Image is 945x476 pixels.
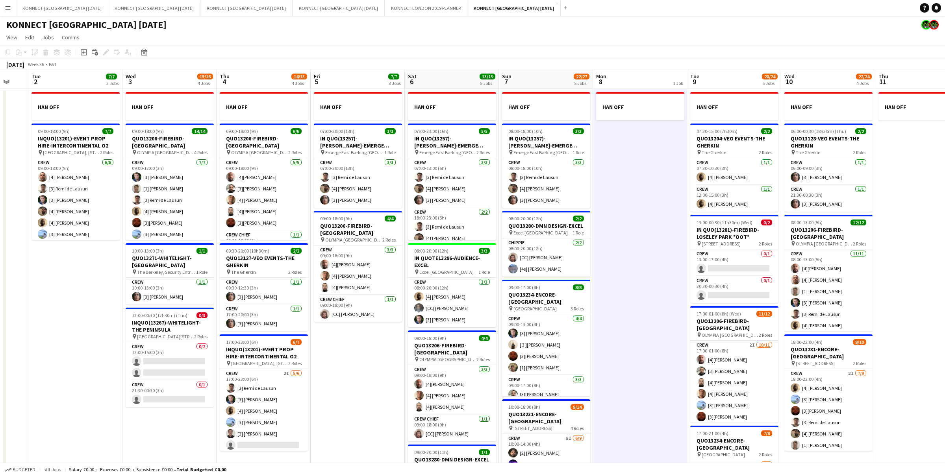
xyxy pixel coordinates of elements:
[194,334,208,339] span: 2 Roles
[702,241,741,247] span: [STREET_ADDRESS]
[220,278,308,304] app-card-role: Crew1/109:30-12:30 (3h)[3] [PERSON_NAME]
[850,220,866,225] span: 12/12
[791,128,846,134] span: 06:00-00:30 (18h30m) (Thu)
[59,32,83,42] a: Comms
[192,128,208,134] span: 14/14
[314,103,402,111] h3: HAN OFF
[855,128,866,134] span: 2/2
[690,226,778,240] h3: IN QUO(13281)-FIREBIRD-LOSELEY PARK *OOT*
[108,0,200,16] button: KONNECT [GEOGRAPHIC_DATA] [DATE]
[220,369,308,453] app-card-role: Crew2I5/617:00-23:00 (6h)[3] Remi de Lausun[3] [PERSON_NAME][4] [PERSON_NAME][3] [PERSON_NAME][2]...
[502,411,590,425] h3: QUO13231-ENCORE-[GEOGRAPHIC_DATA]
[126,319,214,333] h3: INQUO(13267)-WHITELIGHT-THE PENINSULA
[501,77,511,86] span: 7
[479,128,490,134] span: 5/5
[196,312,208,318] span: 0/3
[502,314,590,375] app-card-role: Crew4/409:00-13:00 (4h)[3] [PERSON_NAME][ 3 ][PERSON_NAME][3][PERSON_NAME][1] [PERSON_NAME]
[31,158,120,242] app-card-role: Crew6/609:00-18:00 (9h)[4] [PERSON_NAME][3] Remi de Lausun[3] [PERSON_NAME][4] [PERSON_NAME][4] [...
[929,20,939,30] app-user-avatar: Konnect 24hr EMERGENCY NR*
[571,404,584,410] span: 9/14
[408,103,496,111] h3: HAN OFF
[502,135,590,149] h3: IN QUO(13257)-[PERSON_NAME]-EMERGE EAST
[702,452,745,458] span: [GEOGRAPHIC_DATA]
[784,73,795,80] span: Wed
[513,425,552,431] span: [STREET_ADDRESS]
[479,449,490,455] span: 1/1
[408,330,496,441] app-job-card: 09:00-18:00 (9h)4/4QUO13206-FIREBIRD-[GEOGRAPHIC_DATA] OLYMPIA [GEOGRAPHIC_DATA]2 RolesCrew3/309:...
[690,92,778,120] app-job-card: HAN OFF
[502,280,590,396] div: 09:00-17:00 (8h)8/8QUO13234-ENCORE-[GEOGRAPHIC_DATA] [GEOGRAPHIC_DATA]3 RolesCrew4/409:00-13:00 (...
[784,103,873,111] h3: HAN OFF
[196,248,208,254] span: 1/1
[31,103,120,111] h3: HAN OFF
[320,216,352,221] span: 09:00-18:00 (9h)
[220,135,308,149] h3: QUO13206-FIREBIRD-[GEOGRAPHIC_DATA]
[596,92,684,120] app-job-card: HAN OFF
[3,32,20,42] a: View
[690,135,778,149] h3: QUO13204-VEO EVENTS-THE GHERKIN
[595,77,606,86] span: 8
[124,77,136,86] span: 3
[38,128,70,134] span: 09:00-18:00 (9h)
[502,211,590,277] app-job-card: 08:00-20:00 (12h)2/2QUO13280-DMN DESIGN-EXCEL Excel [GEOGRAPHIC_DATA]1 RoleCHIPPIE2/208:00-20:00 ...
[384,149,396,155] span: 1 Role
[673,80,683,86] div: 1 Job
[502,291,590,305] h3: QUO13234-ENCORE-[GEOGRAPHIC_DATA]
[702,332,759,338] span: OLYMPIA [GEOGRAPHIC_DATA]
[126,124,214,240] app-job-card: 09:00-18:00 (9h)14/14QUO13206-FIREBIRD-[GEOGRAPHIC_DATA] OLYMPIA [GEOGRAPHIC_DATA]4 RolesCrew7/70...
[571,306,584,312] span: 3 Roles
[784,124,873,212] div: 06:00-00:30 (18h30m) (Thu)2/2QUO13128-VEO EVENTS-THE GHERKIN The Gherkin2 RolesCrew1/106:00-09:00...
[759,452,772,458] span: 2 Roles
[784,334,873,451] app-job-card: 18:00-22:00 (4h)8/10QUO13231-ENCORE-[GEOGRAPHIC_DATA] [STREET_ADDRESS]2 RolesCrew2I7/918:00-22:00...
[314,245,402,295] app-card-role: Crew3/309:00-18:00 (9h)[4][PERSON_NAME][4] [PERSON_NAME][4][PERSON_NAME]
[759,332,772,338] span: 2 Roles
[690,317,778,332] h3: QUO13206-FIREBIRD-[GEOGRAPHIC_DATA]
[690,276,778,303] app-card-role: Crew0/120:30-00:30 (4h)
[194,149,208,155] span: 4 Roles
[762,74,778,79] span: 20/24
[502,124,590,208] app-job-card: 08:00-18:00 (10h)3/3IN QUO(13257)-[PERSON_NAME]-EMERGE EAST Emerge East Barking [GEOGRAPHIC_DATA]...
[4,465,37,474] button: Budgeted
[784,226,873,240] h3: QUO13206-FIREBIRD-[GEOGRAPHIC_DATA]
[574,74,589,79] span: 22/27
[408,255,496,269] h3: IN QUOTE13296-AUDIENCE-EXCEL
[314,92,402,120] app-job-card: HAN OFF
[31,135,120,149] h3: INQUO(13201)-EVENT PROP HIRE-INTERCONTINENTAL O2
[69,467,226,472] div: Salary £0.00 + Expenses £0.00 + Subsistence £0.00 =
[220,158,308,231] app-card-role: Crew5/509:00-18:00 (9h)[4][PERSON_NAME][3][PERSON_NAME][4] [PERSON_NAME][4][PERSON_NAME][3][PERSO...
[856,74,872,79] span: 22/24
[407,77,417,86] span: 6
[30,77,41,86] span: 2
[508,284,540,290] span: 09:00-17:00 (8h)
[126,308,214,407] app-job-card: 12:00-00:30 (12h30m) (Thu)0/3INQUO(13267)-WHITELIGHT-THE PENINSULA [GEOGRAPHIC_DATA][STREET_ADDRE...
[573,216,584,221] span: 2/2
[690,215,778,303] app-job-card: 13:00-00:30 (11h30m) (Wed)0/2IN QUO(13281)-FIREBIRD-LOSELEY PARK *OOT* [STREET_ADDRESS]2 RolesCre...
[408,243,496,327] app-job-card: 08:00-20:00 (12h)3/3IN QUOTE13296-AUDIENCE-EXCEL Excel [GEOGRAPHIC_DATA]1 RoleCrew3/308:00-20:00 ...
[320,128,354,134] span: 07:00-20:00 (13h)
[137,334,194,339] span: [GEOGRAPHIC_DATA][STREET_ADDRESS]
[791,220,823,225] span: 08:00-13:00 (5h)
[314,73,320,80] span: Fri
[513,230,568,236] span: Excel [GEOGRAPHIC_DATA]
[126,342,214,380] app-card-role: Crew0/212:00-15:00 (3h)
[690,185,778,212] app-card-role: Crew1/112:00-15:00 (3h)[4] [PERSON_NAME]
[291,74,307,79] span: 14/15
[596,103,684,111] h3: HAN OFF
[385,128,396,134] span: 3/3
[6,34,17,41] span: View
[502,375,590,425] app-card-role: Crew3/309:00-17:00 (8h)[3][PERSON_NAME]
[220,73,230,80] span: Thu
[408,124,496,240] app-job-card: 07:00-23:00 (16h)5/5IN QUO(13257)-[PERSON_NAME]-EMERGE EAST Emerge East Barking [GEOGRAPHIC_DATA]...
[220,124,308,240] div: 09:00-18:00 (9h)6/6QUO13206-FIREBIRD-[GEOGRAPHIC_DATA] OLYMPIA [GEOGRAPHIC_DATA]2 RolesCrew5/509:...
[314,211,402,322] div: 09:00-18:00 (9h)4/4QUO13206-FIREBIRD-[GEOGRAPHIC_DATA] OLYMPIA [GEOGRAPHIC_DATA]2 RolesCrew3/309:...
[502,92,590,120] app-job-card: HAN OFF
[231,360,288,366] span: [GEOGRAPHIC_DATA], [STREET_ADDRESS]
[419,149,476,155] span: Emerge East Barking [GEOGRAPHIC_DATA] IG11 0YP
[878,73,888,80] span: Thu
